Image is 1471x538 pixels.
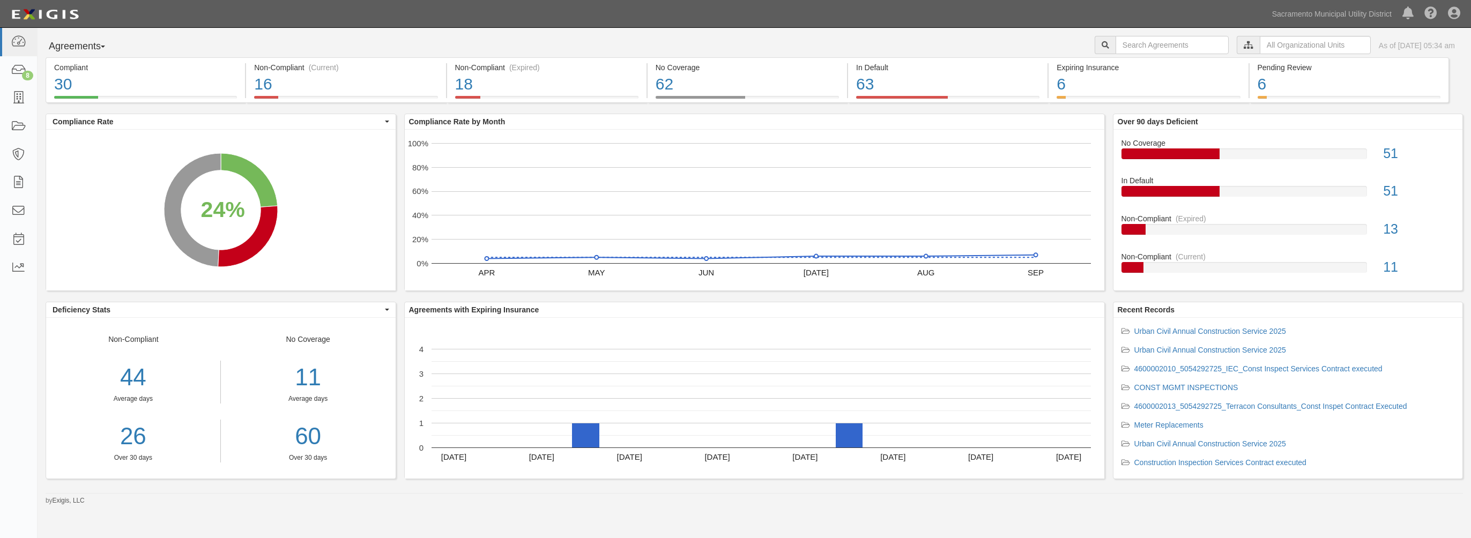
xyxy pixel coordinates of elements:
[54,62,237,73] div: Compliant
[1134,421,1203,429] a: Meter Replacements
[856,73,1039,96] div: 63
[1121,251,1455,281] a: Non-Compliant(Current)11
[419,393,423,402] text: 2
[1116,36,1229,54] input: Search Agreements
[229,361,388,394] div: 11
[917,267,934,277] text: AUG
[46,114,396,129] button: Compliance Rate
[1134,383,1238,392] a: CONST MGMT INSPECTIONS
[478,267,495,277] text: APR
[46,420,220,453] div: 26
[1056,452,1081,461] text: [DATE]
[616,452,642,461] text: [DATE]
[1267,3,1397,25] a: Sacramento Municipal Utility District
[405,130,1104,290] svg: A chart.
[529,452,554,461] text: [DATE]
[46,453,220,462] div: Over 30 days
[1113,138,1463,148] div: No Coverage
[46,36,126,57] button: Agreements
[46,361,220,394] div: 44
[409,305,539,314] b: Agreements with Expiring Insurance
[53,304,382,315] span: Deficiency Stats
[1121,175,1455,213] a: In Default51
[1176,251,1206,262] div: (Current)
[1057,73,1240,96] div: 6
[412,235,428,244] text: 20%
[309,62,339,73] div: (Current)
[698,267,714,277] text: JUN
[968,452,993,461] text: [DATE]
[1379,40,1455,51] div: As of [DATE] 05:34 am
[1028,267,1044,277] text: SEP
[405,318,1104,479] div: A chart.
[46,496,85,505] small: by
[412,211,428,220] text: 40%
[656,62,839,73] div: No Coverage
[1375,220,1462,239] div: 13
[419,344,423,353] text: 4
[441,452,466,461] text: [DATE]
[46,394,220,403] div: Average days
[1176,213,1206,224] div: (Expired)
[407,138,428,147] text: 100%
[588,267,605,277] text: MAY
[848,96,1047,104] a: In Default63
[1134,439,1286,448] a: Urban Civil Annual Construction Service 2025
[201,193,245,225] div: 24%
[509,62,540,73] div: (Expired)
[46,302,396,317] button: Deficiency Stats
[1113,251,1463,262] div: Non-Compliant
[412,162,428,171] text: 80%
[254,73,437,96] div: 16
[880,452,905,461] text: [DATE]
[1134,346,1286,354] a: Urban Civil Annual Construction Service 2025
[46,334,221,462] div: Non-Compliant
[1375,258,1462,277] div: 11
[419,369,423,378] text: 3
[1375,144,1462,163] div: 51
[1250,96,1449,104] a: Pending Review6
[1049,96,1248,104] a: Expiring Insurance6
[1121,138,1455,176] a: No Coverage51
[409,117,506,126] b: Compliance Rate by Month
[229,394,388,403] div: Average days
[229,453,388,462] div: Over 30 days
[803,267,828,277] text: [DATE]
[54,73,237,96] div: 30
[1260,36,1371,54] input: All Organizational Units
[412,186,428,196] text: 60%
[792,452,818,461] text: [DATE]
[1113,175,1463,186] div: In Default
[1118,117,1198,126] b: Over 90 days Deficient
[229,420,388,453] a: 60
[1134,327,1286,335] a: Urban Civil Annual Construction Service 2025
[419,418,423,427] text: 1
[447,96,647,104] a: Non-Compliant(Expired)18
[246,96,445,104] a: Non-Compliant(Current)16
[53,116,382,127] span: Compliance Rate
[46,130,396,290] svg: A chart.
[1134,402,1407,410] a: 4600002013_5054292725_Terracon Consultants_Const Inspet Contract Executed
[1113,213,1463,224] div: Non-Compliant
[22,71,33,80] div: 8
[221,334,396,462] div: No Coverage
[8,5,82,24] img: logo-5460c22ac91f19d4615b14bd174203de0afe785f0fc80cf4dbbc73dc1793850b.png
[1121,213,1455,251] a: Non-Compliant(Expired)13
[1134,364,1383,373] a: 4600002010_5054292725_IEC_Const Inspect Services Contract executed
[417,258,428,267] text: 0%
[46,96,245,104] a: Compliant30
[648,96,847,104] a: No Coverage62
[1057,62,1240,73] div: Expiring Insurance
[419,443,423,452] text: 0
[455,62,638,73] div: Non-Compliant (Expired)
[856,62,1039,73] div: In Default
[656,73,839,96] div: 62
[1375,182,1462,201] div: 51
[53,497,85,504] a: Exigis, LLC
[254,62,437,73] div: Non-Compliant (Current)
[1424,8,1437,20] i: Help Center - Complianz
[1258,73,1440,96] div: 6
